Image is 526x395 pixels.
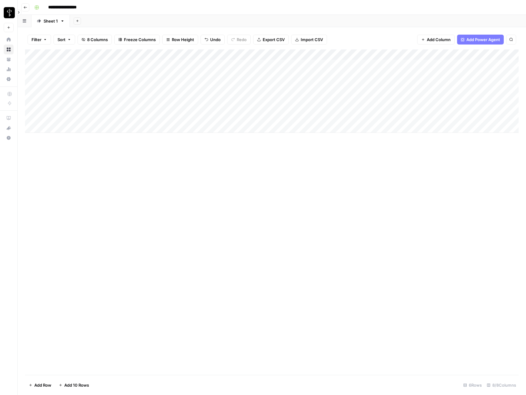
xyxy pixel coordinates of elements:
[4,35,14,45] a: Home
[291,35,327,45] button: Import CSV
[124,36,156,43] span: Freeze Columns
[457,35,504,45] button: Add Power Agent
[4,45,14,54] a: Browse
[64,382,89,388] span: Add 10 Rows
[4,113,14,123] a: AirOps Academy
[201,35,225,45] button: Undo
[4,123,14,133] button: What's new?
[78,35,112,45] button: 8 Columns
[4,64,14,74] a: Usage
[4,74,14,84] a: Settings
[4,7,15,18] img: LP Production Workloads Logo
[4,54,14,64] a: Your Data
[28,35,51,45] button: Filter
[172,36,194,43] span: Row Height
[237,36,247,43] span: Redo
[32,36,41,43] span: Filter
[25,380,55,390] button: Add Row
[53,35,75,45] button: Sort
[32,15,70,27] a: Sheet 1
[484,380,519,390] div: 8/8 Columns
[263,36,285,43] span: Export CSV
[4,123,13,133] div: What's new?
[227,35,251,45] button: Redo
[301,36,323,43] span: Import CSV
[87,36,108,43] span: 8 Columns
[210,36,221,43] span: Undo
[162,35,198,45] button: Row Height
[44,18,58,24] div: Sheet 1
[427,36,451,43] span: Add Column
[461,380,484,390] div: 6 Rows
[466,36,500,43] span: Add Power Agent
[114,35,160,45] button: Freeze Columns
[34,382,51,388] span: Add Row
[4,133,14,143] button: Help + Support
[4,5,14,20] button: Workspace: LP Production Workloads
[253,35,289,45] button: Export CSV
[57,36,66,43] span: Sort
[55,380,93,390] button: Add 10 Rows
[417,35,455,45] button: Add Column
